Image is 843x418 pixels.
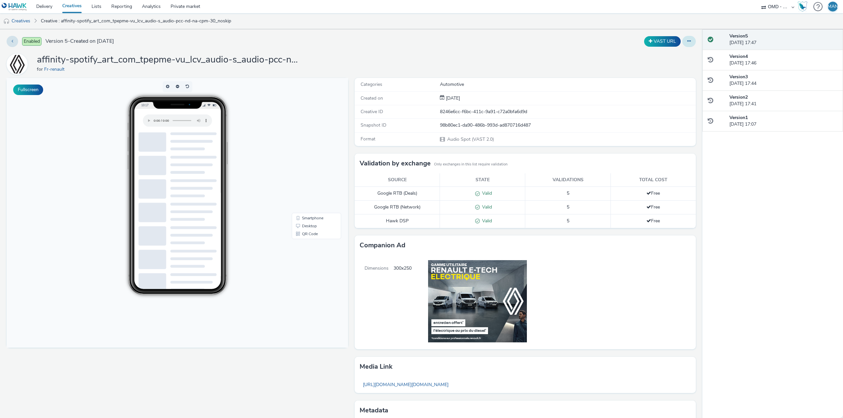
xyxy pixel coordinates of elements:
span: Free [646,218,660,224]
span: Desktop [295,146,310,150]
img: Fr-renault [8,51,27,77]
li: Desktop [286,144,333,152]
span: Free [646,204,660,210]
td: Google RTB (Network) [355,201,440,214]
div: [DATE] 17:44 [729,74,838,87]
div: Creation 11 September 2025, 17:07 [445,95,460,102]
a: [URL][DOMAIN_NAME][DOMAIN_NAME] [360,378,452,391]
h3: Media link [360,362,393,372]
img: audio [3,18,10,25]
span: [DATE] [445,95,460,101]
div: 8246e6cc-f6bc-411c-9a91-c72a0bfa6d9d [440,109,695,115]
div: MAN [828,2,838,12]
h1: affinity-spotify_art_com_tpepme-vu_lcv_audio-s_audio-pcc-nd-na-cpm-30_noskip [37,54,300,66]
li: QR Code [286,152,333,160]
span: Snapshot ID [361,122,386,128]
span: Version 5 - Created on [DATE] [45,37,114,45]
strong: Version 5 [729,33,748,39]
span: Categories [361,81,382,87]
h3: Validation by exchange [360,159,431,168]
div: Automotive [440,81,695,88]
span: Free [646,190,660,196]
td: Hawk DSP [355,214,440,228]
th: Validations [525,173,611,187]
span: 5 [567,204,569,210]
span: Dimensions [355,255,394,349]
a: Fr-renault [7,61,30,67]
div: Duplicate the creative as a VAST URL [642,36,682,47]
span: Audio Spot (VAST 2.0) [447,136,494,142]
th: Source [355,173,440,187]
span: Created on [361,95,383,101]
span: 300x250 [394,255,412,349]
td: Google RTB (Deals) [355,187,440,201]
strong: Version 4 [729,53,748,60]
div: 98b80ec1-da90-486b-993d-ad870716d487 [440,122,695,129]
a: Fr-renault [44,66,67,72]
h3: Companion Ad [360,240,405,250]
img: Hawk Academy [798,1,807,12]
span: Valid [480,204,492,210]
th: State [440,173,525,187]
span: Creative ID [361,109,383,115]
div: [DATE] 17:07 [729,114,838,128]
button: Fullscreen [13,85,43,95]
span: Format [361,136,375,142]
a: Creative : affinity-spotify_art_com_tpepme-vu_lcv_audio-s_audio-pcc-nd-na-cpm-30_noskip [38,13,234,29]
img: undefined Logo [2,3,27,11]
strong: Version 1 [729,114,748,121]
span: 5 [567,218,569,224]
span: 10:17 [134,25,142,29]
strong: Version 3 [729,74,748,80]
li: Smartphone [286,136,333,144]
button: VAST URL [644,36,681,47]
span: QR Code [295,154,311,158]
small: Only exchanges in this list require validation [434,162,507,167]
div: [DATE] 17:41 [729,94,838,108]
span: Valid [480,190,492,196]
th: Total cost [611,173,696,187]
span: Valid [480,218,492,224]
img: Companion Ad [412,255,532,347]
span: for [37,66,44,72]
a: Hawk Academy [798,1,810,12]
span: Smartphone [295,138,317,142]
span: Enabled [22,37,41,46]
h3: Metadata [360,406,388,415]
span: 5 [567,190,569,196]
div: [DATE] 17:47 [729,33,838,46]
div: [DATE] 17:46 [729,53,838,67]
strong: Version 2 [729,94,748,100]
